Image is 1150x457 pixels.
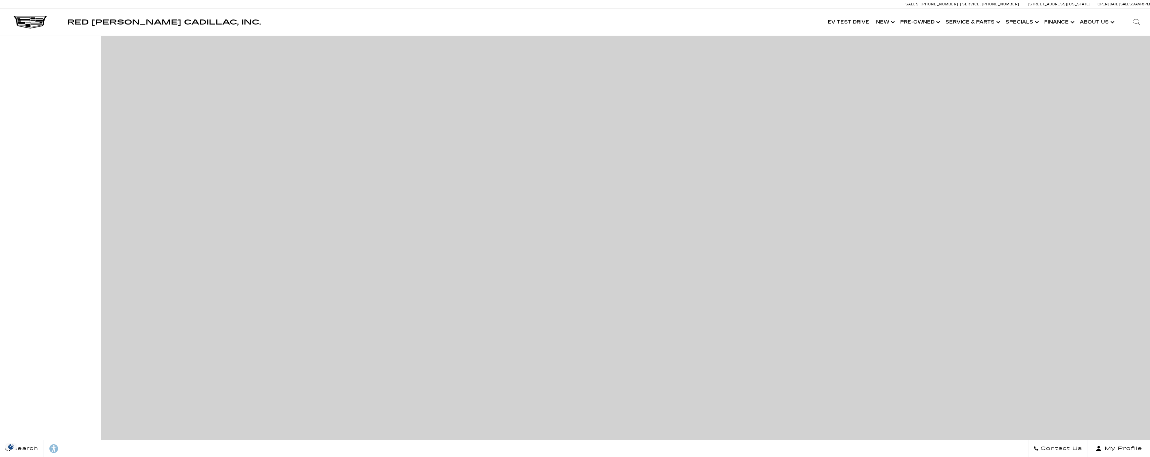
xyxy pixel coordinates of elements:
span: 9 AM-6 PM [1133,2,1150,6]
a: Sales: [PHONE_NUMBER] [906,2,960,6]
a: EV Test Drive [824,9,873,36]
a: Finance [1041,9,1076,36]
img: Cadillac Dark Logo with Cadillac White Text [13,16,47,29]
span: Search [10,444,38,453]
a: [STREET_ADDRESS][US_STATE] [1028,2,1091,6]
a: Service: [PHONE_NUMBER] [960,2,1021,6]
span: Sales: [1120,2,1133,6]
span: [PHONE_NUMBER] [982,2,1019,6]
span: Red [PERSON_NAME] Cadillac, Inc. [67,18,261,26]
span: Open [DATE] [1098,2,1120,6]
span: Sales: [906,2,920,6]
span: Contact Us [1039,444,1082,453]
a: About Us [1076,9,1116,36]
section: Click to Open Cookie Consent Modal [3,443,19,450]
span: Service: [962,2,981,6]
span: [PHONE_NUMBER] [921,2,958,6]
a: New [873,9,897,36]
span: My Profile [1102,444,1142,453]
a: Pre-Owned [897,9,942,36]
img: Opt-Out Icon [3,443,19,450]
a: Contact Us [1028,440,1088,457]
a: Red [PERSON_NAME] Cadillac, Inc. [67,19,261,26]
a: Service & Parts [942,9,1002,36]
a: Specials [1002,9,1041,36]
button: Open user profile menu [1088,440,1150,457]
